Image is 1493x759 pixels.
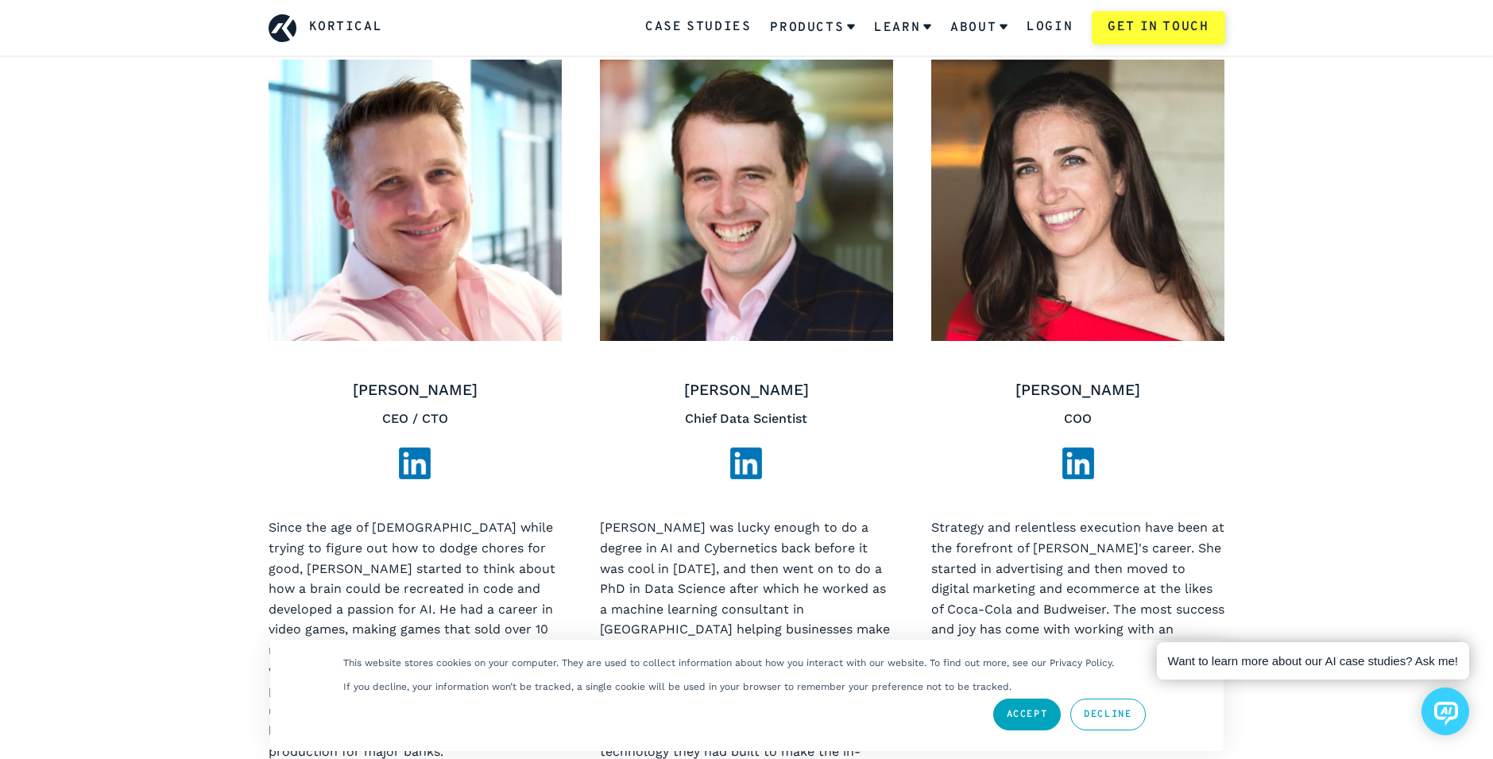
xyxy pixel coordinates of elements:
a: Get in touch [1092,11,1224,45]
img: Andy Gray [269,60,562,341]
p: Chief Data Scientist [600,409,893,429]
a: Products [770,7,855,48]
h4: [PERSON_NAME] [931,379,1224,402]
a: Case Studies [645,17,751,38]
p: Strategy and relentless execution have been at the forefront of [PERSON_NAME]'s career. She start... [931,517,1224,742]
a: Login [1027,17,1073,38]
a: About [950,7,1008,48]
img: Barbara Johnson [931,60,1224,341]
h4: [PERSON_NAME] [269,379,562,402]
a: Kortical [309,17,383,38]
img: LinkedIn [730,447,762,479]
p: CEO / CTO [269,409,562,429]
p: This website stores cookies on your computer. They are used to collect information about how you ... [343,657,1114,668]
img: Alex Allan [600,60,893,341]
p: If you decline, your information won’t be tracked, a single cookie will be used in your browser t... [343,681,1011,692]
a: Accept [993,699,1062,730]
h4: [PERSON_NAME] [600,379,893,402]
p: COO [931,409,1224,429]
img: LinkedIn [399,447,431,479]
a: Learn [874,7,931,48]
a: Decline [1070,699,1145,730]
img: LinkedIn [1062,447,1094,479]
